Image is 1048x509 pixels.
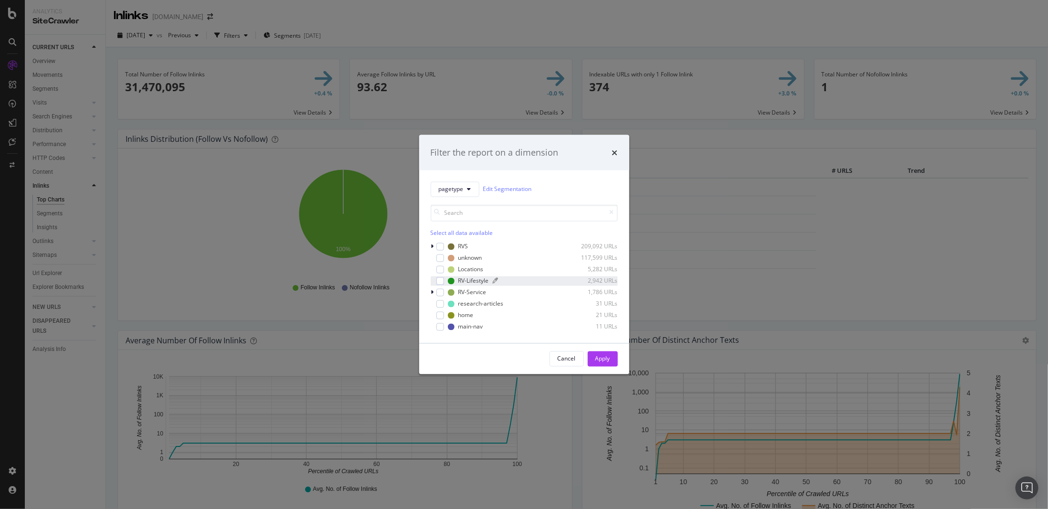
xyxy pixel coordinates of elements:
div: Cancel [558,355,576,363]
div: research-articles [458,300,504,308]
button: pagetype [431,181,479,197]
div: home [458,311,474,319]
div: 209,092 URLs [571,243,618,251]
div: 11 URLs [571,323,618,331]
div: Select all data available [431,229,618,237]
div: RV-Lifestyle [458,277,489,285]
div: 21 URLs [571,311,618,319]
div: main-nav [458,323,483,331]
div: Filter the report on a dimension [431,147,559,159]
div: RVS [458,243,468,251]
button: Cancel [550,351,584,366]
div: 31 URLs [571,300,618,308]
div: 2,942 URLs [571,277,618,285]
span: pagetype [439,185,464,193]
div: 5,282 URLs [571,265,618,274]
a: Edit Segmentation [483,184,532,194]
div: Apply [595,355,610,363]
button: Apply [588,351,618,366]
div: RV-Service [458,288,487,297]
input: Search [431,204,618,221]
div: times [612,147,618,159]
div: modal [419,135,629,374]
div: 117,599 URLs [571,254,618,262]
div: Open Intercom Messenger [1016,477,1038,499]
div: unknown [458,254,482,262]
div: 1,786 URLs [571,288,618,297]
div: Locations [458,265,484,274]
